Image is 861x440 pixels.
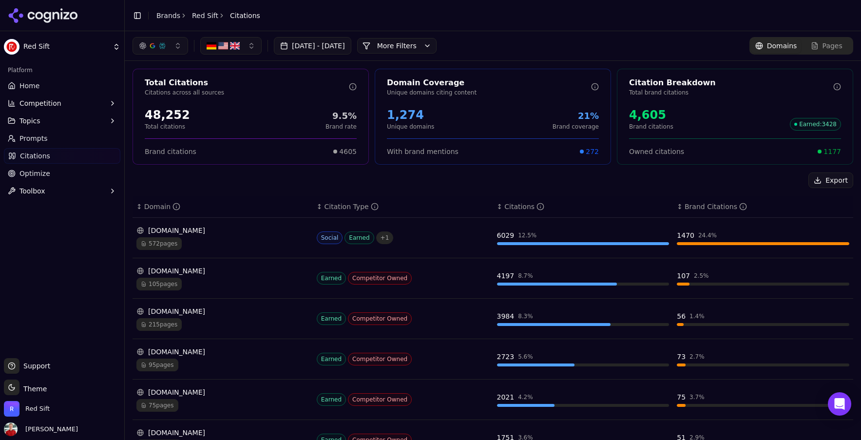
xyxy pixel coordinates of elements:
[497,311,515,321] div: 3984
[698,231,717,239] div: 24.4 %
[207,41,216,51] img: DE
[4,148,120,164] a: Citations
[136,347,309,357] div: [DOMAIN_NAME]
[497,392,515,402] div: 2021
[694,272,709,280] div: 2.5 %
[553,109,599,123] div: 21%
[4,166,120,181] a: Optimize
[145,107,190,123] div: 48,252
[19,385,47,393] span: Theme
[145,147,196,156] span: Brand citations
[689,393,705,401] div: 3.7 %
[673,196,853,218] th: brandCitationCount
[497,202,670,211] div: ↕Citations
[317,231,343,244] span: Social
[677,271,690,281] div: 107
[685,202,747,211] div: Brand Citations
[4,96,120,111] button: Competition
[4,401,19,417] img: Red Sift
[274,37,351,55] button: [DATE] - [DATE]
[497,271,515,281] div: 4197
[348,353,412,365] span: Competitor Owned
[136,237,182,250] span: 572 pages
[677,202,849,211] div: ↕Brand Citations
[677,311,686,321] div: 56
[629,77,833,89] div: Citation Breakdown
[344,231,374,244] span: Earned
[4,183,120,199] button: Toolbox
[808,172,853,188] button: Export
[230,11,260,20] span: Citations
[348,272,412,285] span: Competitor Owned
[136,306,309,316] div: [DOMAIN_NAME]
[767,41,797,51] span: Domains
[218,41,228,51] img: US
[4,39,19,55] img: Red Sift
[677,230,694,240] div: 1470
[823,147,841,156] span: 1177
[677,352,686,362] div: 73
[317,393,346,406] span: Earned
[387,147,459,156] span: With brand mentions
[325,109,357,123] div: 9.5%
[19,361,50,371] span: Support
[144,202,180,211] div: Domain
[136,278,182,290] span: 105 pages
[493,196,673,218] th: totalCitationCount
[689,312,705,320] div: 1.4 %
[230,41,240,51] img: GB
[25,404,50,413] span: Red Sift
[136,359,178,371] span: 95 pages
[348,393,412,406] span: Competitor Owned
[4,422,18,436] img: Jack Lilley
[677,392,686,402] div: 75
[325,123,357,131] p: Brand rate
[586,147,599,156] span: 272
[136,202,309,211] div: ↕Domain
[689,353,705,361] div: 2.7 %
[518,231,536,239] div: 12.5 %
[156,12,180,19] a: Brands
[136,399,178,412] span: 75 pages
[4,422,78,436] button: Open user button
[629,89,833,96] p: Total brand citations
[19,134,48,143] span: Prompts
[518,272,533,280] div: 8.7 %
[387,123,434,131] p: Unique domains
[553,123,599,131] p: Brand coverage
[629,147,684,156] span: Owned citations
[518,312,533,320] div: 8.3 %
[629,123,673,131] p: Brand citations
[136,226,309,235] div: [DOMAIN_NAME]
[133,196,313,218] th: domain
[145,77,349,89] div: Total Citations
[518,393,533,401] div: 4.2 %
[497,352,515,362] div: 2723
[19,81,39,91] span: Home
[4,113,120,129] button: Topics
[192,11,218,20] a: Red Sift
[313,196,493,218] th: citationTypes
[387,107,434,123] div: 1,274
[348,312,412,325] span: Competitor Owned
[317,202,489,211] div: ↕Citation Type
[136,318,182,331] span: 215 pages
[145,123,190,131] p: Total citations
[518,353,533,361] div: 5.6 %
[156,11,260,20] nav: breadcrumb
[357,38,437,54] button: More Filters
[19,186,45,196] span: Toolbox
[23,42,109,51] span: Red Sift
[387,77,591,89] div: Domain Coverage
[4,78,120,94] a: Home
[4,401,50,417] button: Open organization switcher
[21,425,78,434] span: [PERSON_NAME]
[339,147,357,156] span: 4605
[145,89,349,96] p: Citations across all sources
[19,169,50,178] span: Optimize
[136,387,309,397] div: [DOMAIN_NAME]
[790,118,841,131] span: Earned : 3428
[504,202,544,211] div: Citations
[324,202,378,211] div: Citation Type
[4,131,120,146] a: Prompts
